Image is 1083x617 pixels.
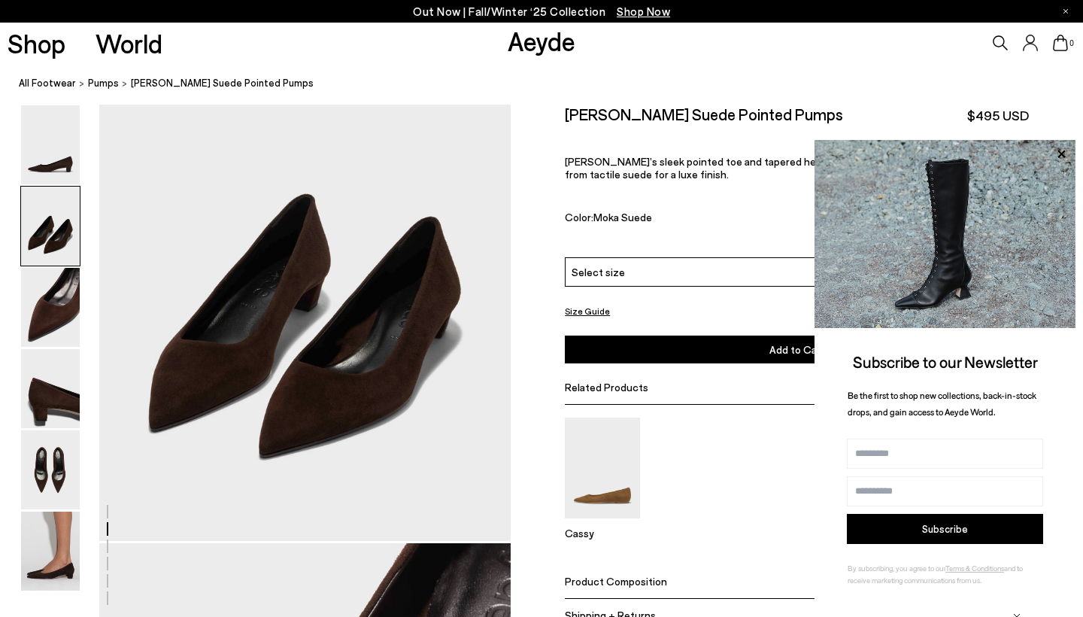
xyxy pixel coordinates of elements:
[21,349,80,428] img: Judi Suede Pointed Pumps - Image 4
[565,105,843,123] h2: [PERSON_NAME] Suede Pointed Pumps
[131,75,314,91] span: [PERSON_NAME] Suede Pointed Pumps
[508,25,575,56] a: Aeyde
[848,390,1036,418] span: Be the first to shop new collections, back-in-stock drops, and gain access to Aeyde World.
[565,302,610,321] button: Size Guide
[769,343,825,356] span: Add to Cart
[945,564,1004,573] a: Terms & Conditions
[593,210,652,223] span: Moka Suede
[847,514,1043,544] button: Subscribe
[21,430,80,509] img: Judi Suede Pointed Pumps - Image 5
[565,210,929,227] div: Color:
[8,30,65,56] a: Shop
[21,512,80,591] img: Judi Suede Pointed Pumps - Image 6
[565,381,648,394] span: Related Products
[565,155,1029,181] p: [PERSON_NAME]’s sleek pointed toe and tapered heel embody sculptural femininity. Crafted from tac...
[565,527,640,539] p: Cassy
[1053,35,1068,51] a: 0
[19,75,76,91] a: All Footwear
[21,187,80,266] img: Judi Suede Pointed Pumps - Image 2
[565,336,1029,363] button: Add to Cart
[88,77,119,89] span: pumps
[572,264,625,280] span: Select size
[413,2,670,21] p: Out Now | Fall/Winter ‘25 Collection
[21,105,80,184] img: Judi Suede Pointed Pumps - Image 1
[19,63,1083,105] nav: breadcrumb
[853,352,1038,371] span: Subscribe to our Newsletter
[96,30,162,56] a: World
[967,106,1029,125] span: $495 USD
[1068,39,1075,47] span: 0
[565,508,640,539] a: Cassy Pointed-Toe Suede Flats Cassy
[848,564,945,573] span: By subscribing, you agree to our
[565,418,640,518] img: Cassy Pointed-Toe Suede Flats
[21,268,80,347] img: Judi Suede Pointed Pumps - Image 3
[617,5,670,18] span: Navigate to /collections/new-in
[565,575,667,588] span: Product Composition
[815,140,1075,328] img: 2a6287a1333c9a56320fd6e7b3c4a9a9.jpg
[88,75,119,91] a: pumps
